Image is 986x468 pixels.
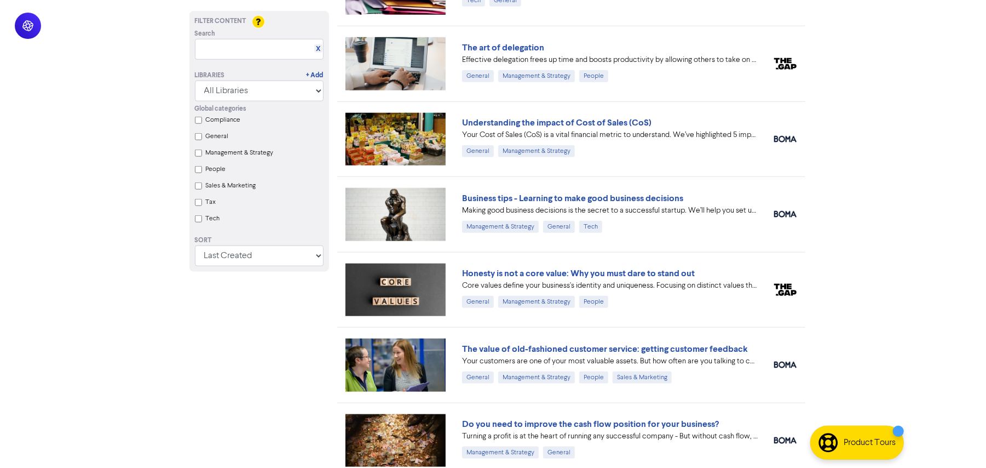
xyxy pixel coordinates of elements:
[462,296,494,308] div: General
[195,71,225,81] div: Libraries
[774,362,797,368] img: boma
[462,42,544,53] a: The art of delegation
[543,447,575,459] div: General
[206,115,241,125] label: Compliance
[498,296,575,308] div: Management & Strategy
[462,372,494,384] div: General
[462,70,494,82] div: General
[579,221,602,233] div: Tech
[462,356,758,367] div: Your customers are one of your most valuable assets. But how often are you talking to customers a...
[462,280,758,292] div: Core values define your business's identity and uniqueness. Focusing on distinct values that refl...
[195,236,324,246] div: Sort
[462,117,651,128] a: Understanding the impact of Cost of Sales (CoS)
[462,129,758,141] div: Your Cost of Sales (CoS) is a vital financial metric to understand. We’ve highlighted 5 important...
[579,296,608,308] div: People
[462,145,494,157] div: General
[462,431,758,442] div: Turning a profit is at the heart of running any successful company - But without cash flow, you c...
[613,372,672,384] div: Sales & Marketing
[498,145,575,157] div: Management & Strategy
[462,221,539,233] div: Management & Strategy
[195,29,216,39] span: Search
[206,181,256,191] label: Sales & Marketing
[206,214,220,224] label: Tech
[195,104,324,114] div: Global categories
[206,164,226,174] label: People
[462,447,539,459] div: Management & Strategy
[543,221,575,233] div: General
[462,54,758,66] div: Effective delegation frees up time and boosts productivity by allowing others to take on tasks. A...
[579,70,608,82] div: People
[579,372,608,384] div: People
[774,136,797,142] img: boma
[774,211,797,218] img: boma
[462,268,695,279] a: Honesty is not a core value: Why you must dare to stand out
[316,45,320,53] a: X
[774,58,797,70] img: thegap
[206,197,216,207] label: Tax
[462,193,683,204] a: Business tips - Learning to make good business decisions
[206,148,274,158] label: Management & Strategy
[462,344,748,355] a: The value of old-fashioned customer service: getting customer feedback
[462,419,719,430] a: Do you need to improve the cash flow position for your business?
[195,16,324,26] div: Filter Content
[498,372,575,384] div: Management & Strategy
[462,205,758,216] div: Making good business decisions is the secret to a successful startup. We’ll help you set up the b...
[206,132,229,141] label: General
[931,415,986,468] iframe: Chat Widget
[498,70,575,82] div: Management & Strategy
[774,284,797,296] img: thegap
[774,437,797,444] img: boma_accounting
[307,71,324,81] a: + Add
